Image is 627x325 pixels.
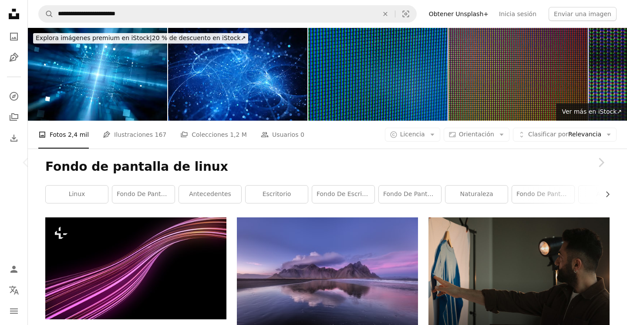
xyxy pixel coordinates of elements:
button: Borrar [376,6,395,22]
button: Buscar en Unsplash [39,6,54,22]
a: Explorar [5,88,23,105]
img: Diodo de lámpara de luces de LED de Closeup de TV de LED o pantalla de monitor del LED Mostrar pa... [448,28,588,121]
a: Fotos [5,28,23,45]
a: antecedentes [179,186,241,203]
button: Búsqueda visual [395,6,416,22]
button: Orientación [444,128,509,142]
span: Relevancia [528,130,601,139]
a: Linux [46,186,108,203]
button: Enviar una imagen [549,7,617,21]
a: Siguiente [575,121,627,204]
span: Clasificar por [528,131,568,138]
span: Licencia [400,131,425,138]
a: Fondo de pantalla de macOS [512,186,574,203]
img: Azul brillante hardware con partículas [28,28,167,121]
span: 167 [155,130,166,139]
a: Un primer plano de una ola [45,264,226,272]
button: Clasificar porRelevancia [513,128,617,142]
a: Inicia sesión [494,7,542,21]
img: Tecnología futurista espacio azul brillante [168,28,307,121]
img: Pantalla LCD primer plano [308,28,448,121]
a: Colecciones [5,108,23,126]
a: Usuarios 0 [261,121,304,149]
a: Ilustraciones [5,49,23,66]
button: Menú [5,302,23,320]
span: 1,2 M [230,130,247,139]
form: Encuentra imágenes en todo el sitio [38,5,417,23]
a: Fondo de pantalla de Windows [379,186,441,203]
span: 0 [300,130,304,139]
a: escritorio [246,186,308,203]
a: fondo de pantalla [112,186,175,203]
a: Ilustraciones 167 [103,121,166,149]
span: Explora imágenes premium en iStock | [36,34,152,41]
button: Licencia [385,128,440,142]
a: Colecciones 1,2 M [180,121,247,149]
h1: Fondo de pantalla de linux [45,159,610,175]
a: naturaleza [445,186,508,203]
a: Foto de montaña [237,274,418,281]
img: Un primer plano de una ola [45,217,226,319]
span: Orientación [459,131,494,138]
a: Fondo de escritorio [312,186,374,203]
a: Explora imágenes premium en iStock|20 % de descuento en iStock↗ [28,28,253,49]
a: Iniciar sesión / Registrarse [5,261,23,278]
span: Ver más en iStock ↗ [562,108,622,115]
div: 20 % de descuento en iStock ↗ [33,33,248,44]
button: Idioma [5,281,23,299]
a: Ver más en iStock↗ [556,103,627,121]
a: Obtener Unsplash+ [424,7,494,21]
